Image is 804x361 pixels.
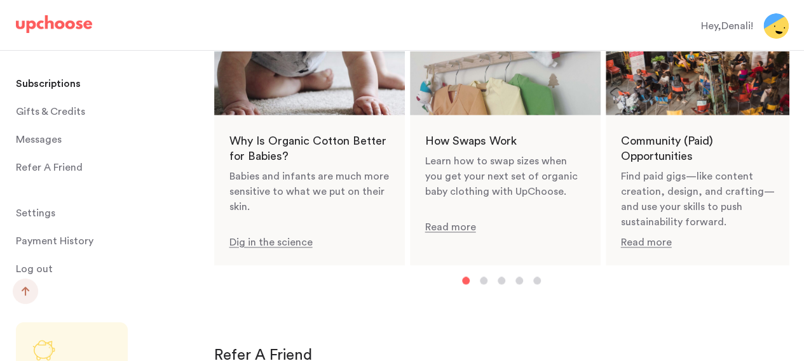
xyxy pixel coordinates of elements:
[16,256,53,282] span: Log out
[16,155,83,180] p: Refer A Friend
[16,127,199,152] a: Messages
[16,200,199,226] a: Settings
[16,127,62,152] span: Messages
[16,228,199,254] a: Payment History
[701,18,753,34] div: Hey, Denali !
[16,71,199,96] a: Subscriptions
[16,228,93,254] p: Payment History
[16,200,55,226] span: Settings
[16,99,85,124] span: Gifts & Credits
[16,155,199,180] a: Refer A Friend
[16,71,81,96] p: Subscriptions
[16,256,199,282] a: Log out
[16,99,199,124] a: Gifts & Credits
[16,15,92,39] a: UpChoose
[16,15,92,33] img: UpChoose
